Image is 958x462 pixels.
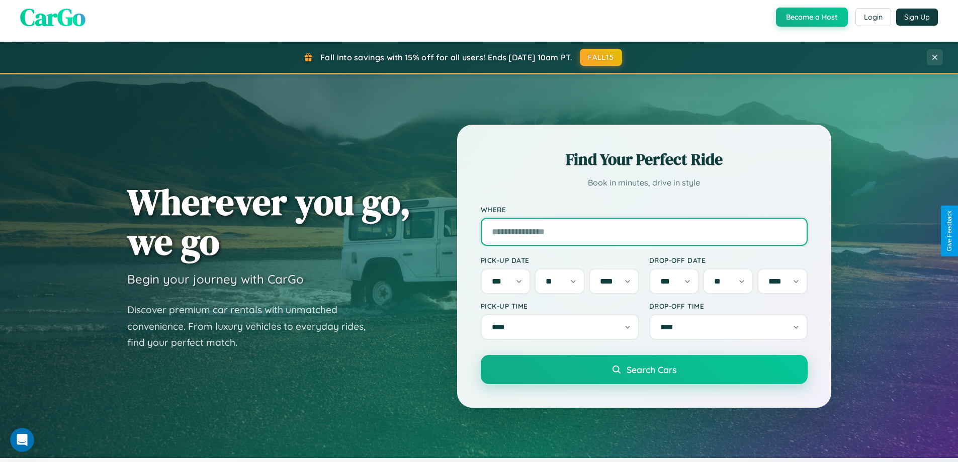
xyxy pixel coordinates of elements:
h2: Find Your Perfect Ride [481,148,808,170]
label: Pick-up Date [481,256,639,264]
label: Pick-up Time [481,302,639,310]
p: Book in minutes, drive in style [481,175,808,190]
button: Become a Host [776,8,848,27]
span: Search Cars [627,364,676,375]
iframe: Intercom live chat [10,428,34,452]
button: Search Cars [481,355,808,384]
label: Where [481,205,808,214]
h3: Begin your journey with CarGo [127,271,304,287]
label: Drop-off Date [649,256,808,264]
h1: Wherever you go, we go [127,182,411,261]
label: Drop-off Time [649,302,808,310]
span: CarGo [20,1,85,34]
button: FALL15 [580,49,622,66]
p: Discover premium car rentals with unmatched convenience. From luxury vehicles to everyday rides, ... [127,302,379,351]
div: Give Feedback [946,211,953,251]
button: Sign Up [896,9,938,26]
button: Login [855,8,891,26]
span: Fall into savings with 15% off for all users! Ends [DATE] 10am PT. [320,52,572,62]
